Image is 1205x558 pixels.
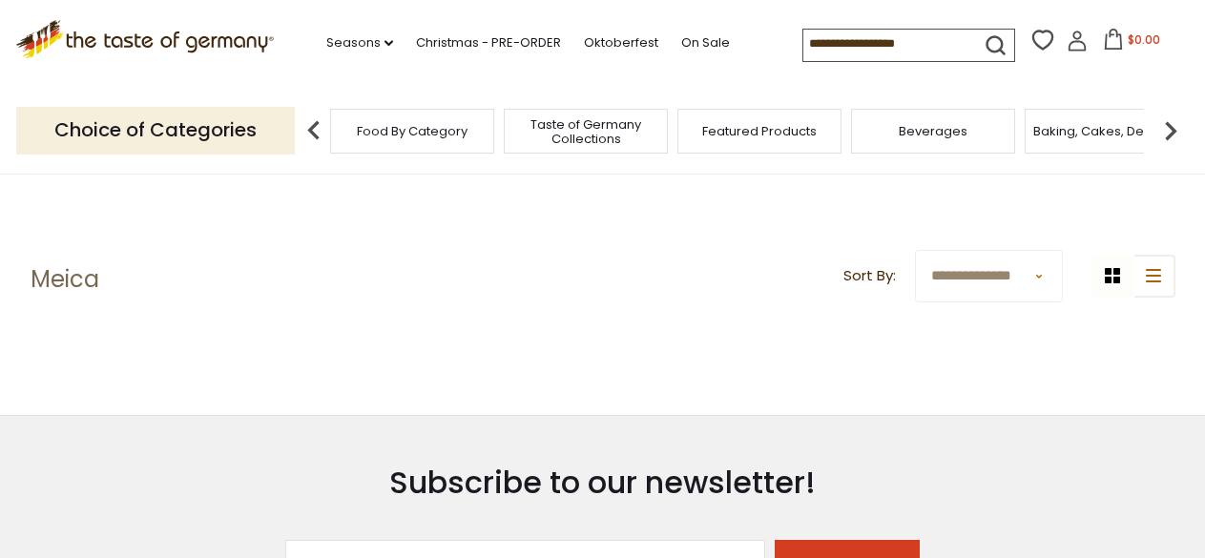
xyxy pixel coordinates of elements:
a: Baking, Cakes, Desserts [1033,124,1181,138]
p: Choice of Categories [16,107,295,154]
h3: Subscribe to our newsletter! [285,464,920,502]
a: Food By Category [357,124,467,138]
a: Taste of Germany Collections [509,117,662,146]
a: Featured Products [702,124,817,138]
a: Beverages [899,124,967,138]
img: previous arrow [295,112,333,150]
h1: Meica [31,265,99,294]
a: Seasons [326,32,393,53]
label: Sort By: [843,264,896,288]
button: $0.00 [1091,29,1173,57]
span: $0.00 [1128,31,1160,48]
a: On Sale [681,32,730,53]
img: next arrow [1152,112,1190,150]
a: Christmas - PRE-ORDER [416,32,561,53]
a: Oktoberfest [584,32,658,53]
